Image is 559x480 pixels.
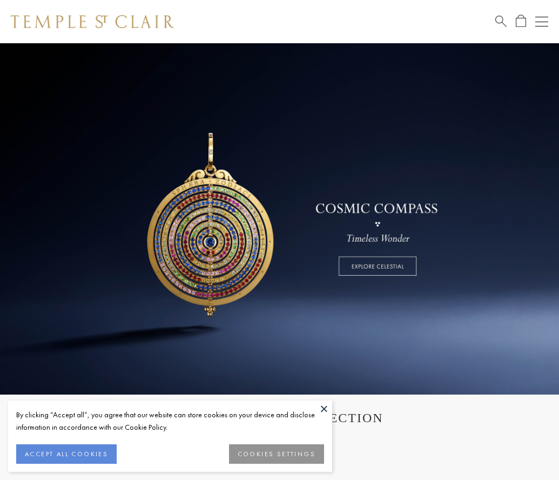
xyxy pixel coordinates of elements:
button: COOKIES SETTINGS [229,444,324,464]
div: By clicking “Accept all”, you agree that our website can store cookies on your device and disclos... [16,409,324,434]
img: Temple St. Clair [11,15,174,28]
button: Open navigation [535,15,548,28]
a: Search [495,15,507,28]
button: ACCEPT ALL COOKIES [16,444,117,464]
a: Open Shopping Bag [516,15,526,28]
